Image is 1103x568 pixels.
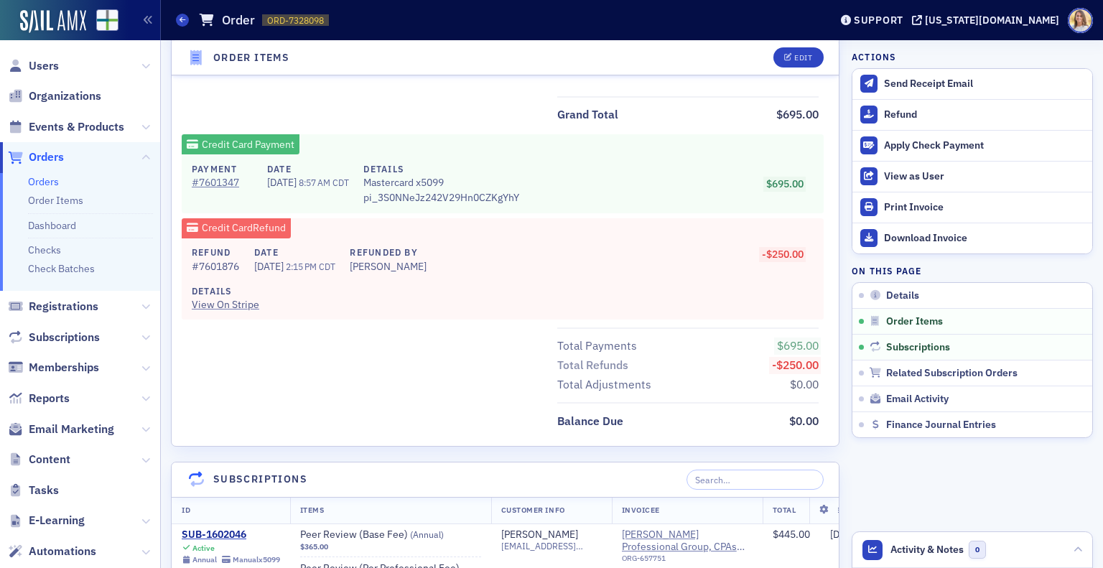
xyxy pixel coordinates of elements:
span: 0 [969,541,987,559]
span: Total Adjustments [557,376,656,394]
h4: Order Items [213,50,289,65]
a: Download Invoice [852,223,1092,253]
span: Automations [29,544,96,559]
span: Email Activity [886,393,949,406]
a: Subscriptions [8,330,100,345]
span: Grand Total [557,106,623,124]
div: [PERSON_NAME] [350,259,427,274]
a: Users [8,58,59,74]
img: SailAMX [20,10,86,33]
h4: Details [192,284,804,297]
span: E-Learning [29,513,85,529]
a: Content [8,452,70,467]
span: Organizations [29,88,101,104]
button: Send Receipt Email [852,69,1092,99]
div: Manual x5099 [233,555,280,564]
a: Events & Products [8,119,124,135]
h4: Details [363,162,519,175]
span: -$250.00 [772,358,819,372]
h4: Subscriptions [213,472,307,487]
span: Registrations [29,299,98,315]
div: Total Adjustments [557,376,651,394]
h4: Date [254,246,335,259]
span: $695.00 [777,338,819,353]
a: Reports [8,391,70,406]
span: Details [886,289,919,302]
span: Users [29,58,59,74]
span: Rickels Professional Group, CPAs (Little Rock, AR) [622,529,753,554]
button: View as User [852,161,1092,192]
a: #7601347 [192,175,252,190]
div: Credit Card Refund [182,218,291,238]
div: Active [192,544,215,553]
span: Email Marketing [29,422,114,437]
span: Total [773,505,796,515]
div: Total Payments [557,337,637,355]
span: Order Items [886,315,943,328]
div: Edit [794,54,812,62]
span: Customer Info [501,505,565,515]
div: Download Invoice [884,232,1085,245]
h4: Refund [192,246,239,259]
span: Invoicee [622,505,660,515]
div: Grand Total [557,106,618,124]
span: Orders [29,149,64,165]
div: View as User [884,170,1085,183]
a: Checks [28,243,61,256]
span: ID [182,505,190,515]
a: Check Batches [28,262,95,275]
button: Apply Check Payment [852,130,1092,161]
span: [EMAIL_ADDRESS][DOMAIN_NAME] [501,541,602,551]
span: ORD-7328098 [267,14,324,27]
a: Organizations [8,88,101,104]
a: View Homepage [86,9,118,34]
span: Activity & Notes [890,542,964,557]
span: [DATE] [254,260,286,273]
a: Print Invoice [852,192,1092,223]
span: CDT [330,177,349,188]
span: Mastercard x5099 [363,175,519,190]
a: [PERSON_NAME] Professional Group, CPAs ([GEOGRAPHIC_DATA], [GEOGRAPHIC_DATA]) [622,529,753,554]
span: Subscriptions [29,330,100,345]
span: [DATE] [267,176,299,189]
a: SUB-1602046 [182,529,280,541]
span: 8:57 AM [299,177,330,188]
span: Subscriptions [886,341,950,354]
div: [US_STATE][DOMAIN_NAME] [925,14,1059,27]
span: Content [29,452,70,467]
span: Memberships [29,360,99,376]
a: View On Stripe [192,297,804,312]
input: Search… [687,470,824,490]
span: $695.00 [766,177,804,190]
button: [US_STATE][DOMAIN_NAME] [912,15,1064,25]
span: Total Payments [557,337,642,355]
span: ( Annual ) [410,529,444,540]
a: Orders [28,175,59,188]
div: # 7601876 [192,259,239,274]
div: Total Refunds [557,357,628,374]
div: Refund [884,108,1085,121]
div: Balance Due [557,413,623,430]
span: $695.00 [776,107,819,121]
span: $0.00 [790,377,819,391]
span: Events & Products [29,119,124,135]
h4: Date [267,162,348,175]
span: Items [300,505,325,515]
a: Email Marketing [8,422,114,437]
span: 2:15 PM [286,261,317,272]
h1: Order [222,11,255,29]
a: Order Items [28,194,83,207]
div: pi_3S0NNeJz242V29Hn0CZKgYhY [363,162,519,205]
div: Send Receipt Email [884,78,1085,90]
div: Annual [192,555,217,564]
a: [PERSON_NAME] [501,529,578,541]
span: $0.00 [789,414,819,428]
a: Tasks [8,483,59,498]
h4: Refunded By [350,246,427,259]
a: E-Learning [8,513,85,529]
span: Balance Due [557,413,628,430]
button: Edit [773,47,823,67]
